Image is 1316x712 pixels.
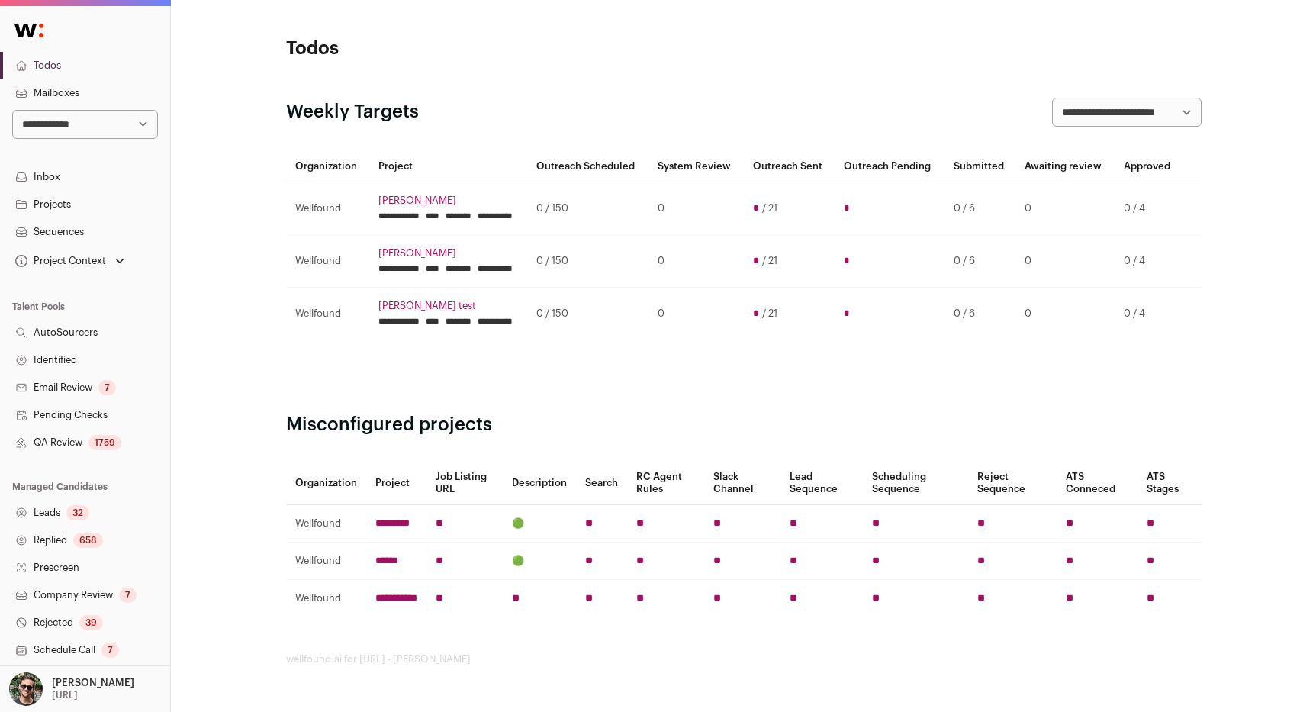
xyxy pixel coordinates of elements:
th: Outreach Sent [744,151,835,182]
td: 0 / 150 [527,288,648,340]
td: 0 [648,288,744,340]
th: System Review [648,151,744,182]
th: Search [576,462,627,505]
th: Scheduling Sequence [863,462,968,505]
div: Project Context [12,255,106,267]
td: 🟢 [503,543,576,580]
p: [PERSON_NAME] [52,677,134,689]
div: 32 [66,505,89,520]
span: / 21 [762,202,777,214]
td: Wellfound [286,543,366,580]
td: 0 / 6 [944,235,1016,288]
td: Wellfound [286,182,369,235]
div: 7 [98,380,116,395]
p: [URL] [52,689,78,701]
th: Organization [286,462,366,505]
th: Awaiting review [1015,151,1115,182]
a: [PERSON_NAME] [378,247,519,259]
h2: Misconfigured projects [286,413,1202,437]
div: 7 [101,643,119,658]
th: Project [366,462,426,505]
th: Outreach Scheduled [527,151,648,182]
th: ATS Conneced [1057,462,1137,505]
td: 0 / 4 [1115,288,1182,340]
td: 0 [1015,235,1115,288]
td: 0 [648,235,744,288]
th: ATS Stages [1137,462,1202,505]
td: 0 [1015,288,1115,340]
td: Wellfound [286,288,369,340]
img: Wellfound [6,15,52,46]
a: [PERSON_NAME] test [378,300,519,312]
th: Approved [1115,151,1182,182]
h1: Todos [286,37,591,61]
td: 0 [1015,182,1115,235]
th: Project [369,151,528,182]
td: 0 / 150 [527,182,648,235]
div: 1759 [88,435,121,450]
td: Wellfound [286,580,366,617]
td: 0 / 150 [527,235,648,288]
span: / 21 [762,308,777,320]
footer: wellfound:ai for [URL] - [PERSON_NAME] [286,653,1202,665]
th: Job Listing URL [426,462,503,505]
td: 0 / 4 [1115,235,1182,288]
td: 🟢 [503,505,576,543]
td: 0 / 6 [944,288,1016,340]
td: 0 [648,182,744,235]
button: Open dropdown [12,250,127,272]
th: Description [503,462,576,505]
button: Open dropdown [6,672,137,706]
span: / 21 [762,255,777,267]
img: 1635949-medium_jpg [9,672,43,706]
th: Organization [286,151,369,182]
a: [PERSON_NAME] [378,195,519,207]
td: Wellfound [286,235,369,288]
div: 39 [79,615,103,630]
div: 658 [73,533,103,548]
th: Reject Sequence [968,462,1056,505]
th: RC Agent Rules [627,462,704,505]
th: Lead Sequence [780,462,863,505]
th: Submitted [944,151,1016,182]
th: Outreach Pending [835,151,944,182]
th: Slack Channel [704,462,780,505]
td: 0 / 6 [944,182,1016,235]
h2: Weekly Targets [286,100,419,124]
td: Wellfound [286,505,366,543]
td: 0 / 4 [1115,182,1182,235]
div: 7 [119,588,137,603]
